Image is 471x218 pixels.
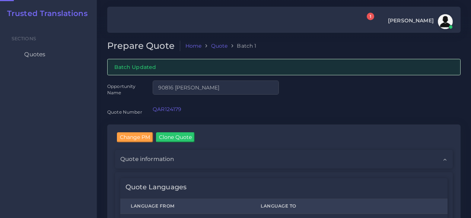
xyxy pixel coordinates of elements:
th: Language From [120,199,250,214]
span: Quotes [24,50,45,59]
a: QAR124179 [153,106,181,113]
h2: Prepare Quote [107,41,180,51]
a: Home [185,42,202,50]
a: [PERSON_NAME]avatar [384,14,455,29]
span: Sections [12,36,36,41]
a: 1 [360,17,373,27]
span: 1 [367,13,374,20]
input: Change PM [117,132,153,142]
h4: Quote Languages [125,183,187,192]
input: Clone Quote [156,132,195,142]
a: Trusted Translations [2,9,87,18]
label: Opportunity Name [107,83,142,96]
img: avatar [438,14,453,29]
a: Quotes [6,47,91,62]
th: Language To [250,199,448,214]
div: Batch Updated [107,59,461,75]
span: [PERSON_NAME] [388,18,434,23]
div: Quote information [115,150,453,168]
a: Quote [211,42,228,50]
li: Batch 1 [227,42,256,50]
span: Quote information [120,155,174,163]
label: Quote Number [107,109,142,115]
